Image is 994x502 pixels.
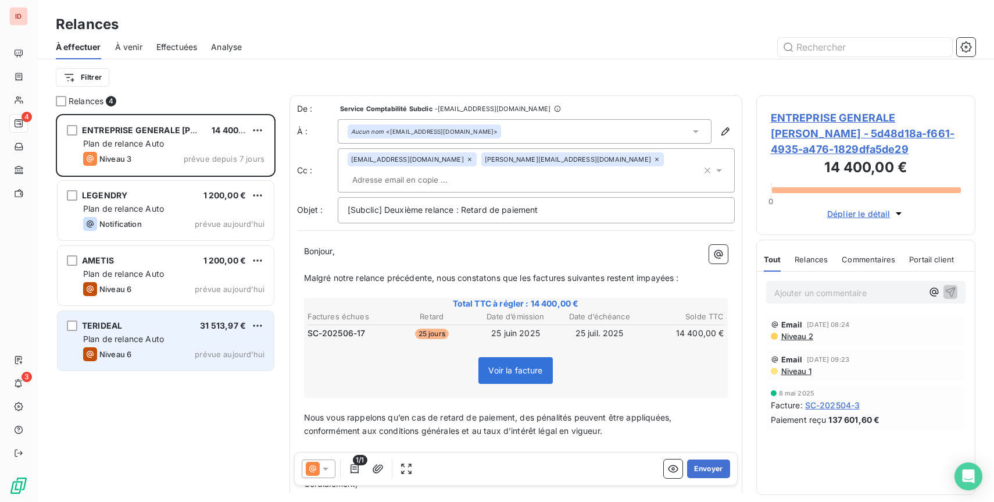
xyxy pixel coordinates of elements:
[351,127,384,136] em: Aucun nom
[778,38,952,56] input: Rechercher
[184,154,264,163] span: prévue depuis 7 jours
[642,311,724,323] th: Solde TTC
[415,329,449,339] span: 25 jours
[200,321,246,330] span: 31 513,97 €
[307,311,389,323] th: Factures échues
[83,269,164,279] span: Plan de relance Auto
[69,95,103,107] span: Relances
[780,366,811,376] span: Niveau 1
[768,197,773,206] span: 0
[824,207,908,220] button: Déplier le détail
[22,372,32,382] span: 3
[203,190,246,200] span: 1 200,00 €
[781,320,803,329] span: Email
[195,350,264,359] span: prévue aujourd’hui
[211,41,242,53] span: Analyse
[297,165,338,176] label: Cc :
[308,327,366,339] span: SC-202506-17
[771,414,827,426] span: Paiement reçu
[340,105,432,112] span: Service Comptabilité Subclic
[99,219,142,229] span: Notification
[304,273,679,283] span: Malgré notre relance précédente, nous constatons que les factures suivantes restent impayées :
[779,390,815,397] span: 8 mai 2025
[297,126,338,137] label: À :
[212,125,260,135] span: 14 400,00 €
[9,114,27,133] a: 4
[764,255,781,264] span: Tout
[807,356,849,363] span: [DATE] 09:23
[56,41,101,53] span: À effectuer
[195,219,264,229] span: prévue aujourd’hui
[642,327,724,340] td: 14 400,00 €
[687,460,730,478] button: Envoyer
[805,399,860,411] span: SC-202504-3
[353,455,367,465] span: 1/1
[306,298,726,309] span: Total TTC à régler : 14 400,00 €
[558,327,641,340] td: 25 juil. 2025
[954,462,982,490] div: Open Intercom Messenger
[780,332,813,341] span: Niveau 2
[99,350,131,359] span: Niveau 6
[474,327,557,340] td: 25 juin 2025
[771,399,803,411] span: Facture :
[56,114,276,502] div: grid
[474,311,557,323] th: Date d’émission
[83,334,164,344] span: Plan de relance Auto
[82,125,252,135] span: ENTREPRISE GENERALE [PERSON_NAME]
[56,14,119,35] h3: Relances
[488,365,542,375] span: Voir la facture
[351,127,498,136] div: <[EMAIL_ADDRESS][DOMAIN_NAME]>
[807,321,849,328] span: [DATE] 08:24
[203,255,246,265] span: 1 200,00 €
[304,246,335,256] span: Bonjour,
[82,255,114,265] span: AMETIS
[56,68,109,87] button: Filtrer
[771,110,961,157] span: ENTREPRISE GENERALE [PERSON_NAME] - 5d48d18a-f661-4935-a476-1829dfa5de29
[828,414,879,426] span: 137 601,60 €
[348,171,482,188] input: Adresse email en copie ...
[558,311,641,323] th: Date d’échéance
[156,41,198,53] span: Effectuées
[99,284,131,294] span: Niveau 6
[82,321,122,330] span: TERIDEAL
[348,205,538,215] span: [Subclic] Deuxième relance : Retard de paiement
[83,138,164,148] span: Plan de relance Auto
[82,190,127,200] span: LEGENDRY
[297,103,338,115] span: De :
[842,255,895,264] span: Commentaires
[771,157,961,180] h3: 14 400,00 €
[781,355,803,364] span: Email
[99,154,131,163] span: Niveau 3
[115,41,142,53] span: À venir
[795,255,828,264] span: Relances
[83,204,164,213] span: Plan de relance Auto
[435,105,550,112] span: - [EMAIL_ADDRESS][DOMAIN_NAME]
[9,7,28,26] div: ID
[22,112,32,122] span: 4
[351,156,464,163] span: [EMAIL_ADDRESS][DOMAIN_NAME]
[297,205,323,215] span: Objet :
[827,208,891,220] span: Déplier le détail
[195,284,264,294] span: prévue aujourd’hui
[391,311,473,323] th: Retard
[909,255,954,264] span: Portail client
[9,476,28,495] img: Logo LeanPay
[106,96,116,106] span: 4
[485,156,651,163] span: [PERSON_NAME][EMAIL_ADDRESS][DOMAIN_NAME]
[304,412,674,436] span: Nous vous rappelons qu’en cas de retard de paiement, des pénalités peuvent être appliquées, confo...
